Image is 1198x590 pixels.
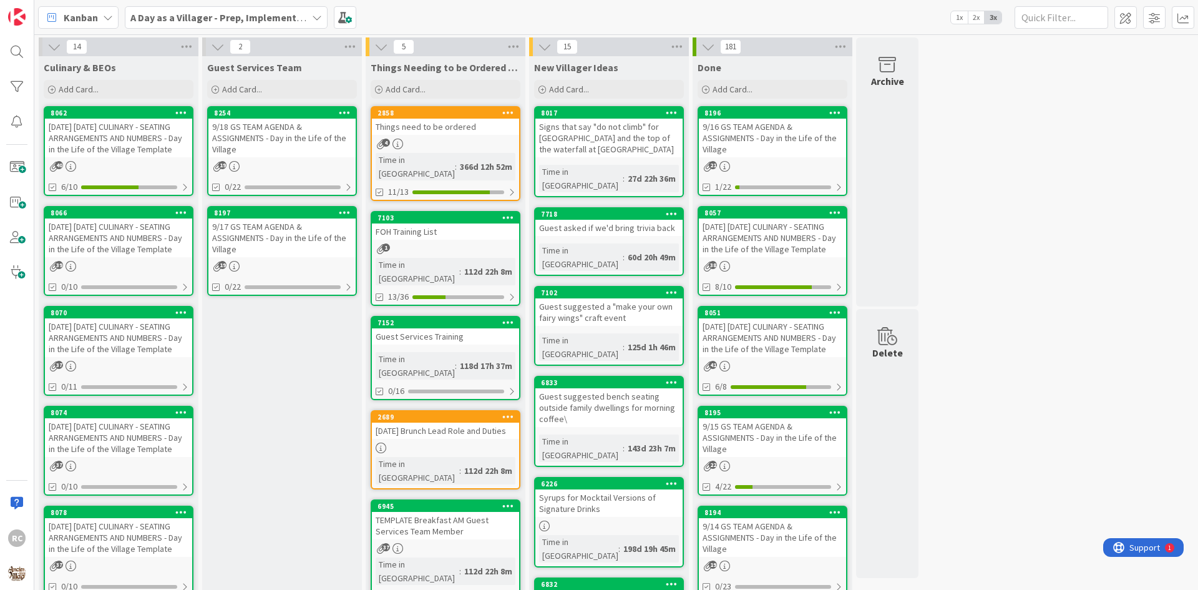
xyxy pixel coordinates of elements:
[8,529,26,547] div: RC
[620,542,679,556] div: 198d 19h 45m
[699,407,846,418] div: 8195
[372,212,519,240] div: 7103FOH Training List
[459,564,461,578] span: :
[535,579,683,590] div: 6832
[541,378,683,387] div: 6833
[699,119,846,157] div: 9/16 GS TEAM AGENDA & ASSIGNMENTS - Day in the Life of the Village
[709,561,717,569] span: 19
[45,518,192,557] div: [DATE] [DATE] CULINARY - SEATING ARRANGEMENTS AND NUMBERS - Day in the Life of the Village Template
[625,340,679,354] div: 125d 1h 46m
[455,160,457,174] span: :
[535,107,683,157] div: 8017Signs that say "do not climb" for [GEOGRAPHIC_DATA] and the top of the waterfall at [GEOGRAPH...
[535,377,683,427] div: 6833Guest suggested bench seating outside family dwellings for morning coffee\
[457,359,515,373] div: 118d 17h 37m
[535,478,683,489] div: 6226
[709,361,717,369] span: 41
[45,307,192,357] div: 8070[DATE] [DATE] CULINARY - SEATING ARRANGEMENTS AND NUMBERS - Day in the Life of the Village Te...
[951,11,968,24] span: 1x
[372,317,519,328] div: 7152
[535,209,683,220] div: 7718
[45,418,192,457] div: [DATE] [DATE] CULINARY - SEATING ARRANGEMENTS AND NUMBERS - Day in the Life of the Village Template
[45,119,192,157] div: [DATE] [DATE] CULINARY - SEATING ARRANGEMENTS AND NUMBERS - Day in the Life of the Village Template
[534,207,684,276] a: 7718Guest asked if we'd bring trivia backTime in [GEOGRAPHIC_DATA]:60d 20h 49m
[44,106,193,196] a: 8062[DATE] [DATE] CULINARY - SEATING ARRANGEMENTS AND NUMBERS - Day in the Life of the Village Te...
[699,518,846,557] div: 9/14 GS TEAM AGENDA & ASSIGNMENTS - Day in the Life of the Village
[45,107,192,119] div: 8062
[541,479,683,488] div: 6226
[372,501,519,512] div: 6945
[1015,6,1108,29] input: Quick Filter...
[985,11,1001,24] span: 3x
[51,308,192,317] div: 8070
[44,206,193,296] a: 8066[DATE] [DATE] CULINARY - SEATING ARRANGEMENTS AND NUMBERS - Day in the Life of the Village Te...
[382,243,390,252] span: 1
[45,107,192,157] div: 8062[DATE] [DATE] CULINARY - SEATING ARRANGEMENTS AND NUMBERS - Day in the Life of the Village Te...
[208,119,356,157] div: 9/18 GS TEAM AGENDA & ASSIGNMENTS - Day in the Life of the Village
[388,385,404,398] span: 0/16
[698,406,847,496] a: 81959/15 GS TEAM AGENDA & ASSIGNMENTS - Day in the Life of the Village4/22
[461,265,515,278] div: 112d 22h 8m
[541,210,683,219] div: 7718
[698,106,847,196] a: 81969/16 GS TEAM AGENDA & ASSIGNMENTS - Day in the Life of the Village1/22
[66,39,87,54] span: 14
[371,61,520,74] span: Things Needing to be Ordered - PUT IN CARD, Don't make new card
[372,512,519,539] div: TEMPLATE Breakfast AM Guest Services Team Member
[549,84,589,95] span: Add Card...
[704,109,846,117] div: 8196
[699,407,846,457] div: 81959/15 GS TEAM AGENDA & ASSIGNMENTS - Day in the Life of the Village
[698,206,847,296] a: 8057[DATE] [DATE] CULINARY - SEATING ARRANGEMENTS AND NUMBERS - Day in the Life of the Village Te...
[720,39,741,54] span: 181
[625,250,679,264] div: 60d 20h 49m
[715,380,727,393] span: 6/8
[44,406,193,496] a: 8074[DATE] [DATE] CULINARY - SEATING ARRANGEMENTS AND NUMBERS - Day in the Life of the Village Te...
[382,543,390,551] span: 37
[535,220,683,236] div: Guest asked if we'd bring trivia back
[541,580,683,589] div: 6832
[541,288,683,297] div: 7102
[699,307,846,357] div: 8051[DATE] [DATE] CULINARY - SEATING ARRANGEMENTS AND NUMBERS - Day in the Life of the Village Te...
[208,207,356,257] div: 81979/17 GS TEAM AGENDA & ASSIGNMENTS - Day in the Life of the Village
[535,287,683,326] div: 7102Guest suggested a "make your own fairy wings" craft event
[55,261,63,269] span: 39
[715,480,731,493] span: 4/22
[45,318,192,357] div: [DATE] [DATE] CULINARY - SEATING ARRANGEMENTS AND NUMBERS - Day in the Life of the Village Template
[45,407,192,418] div: 8074
[218,161,226,169] span: 19
[699,418,846,457] div: 9/15 GS TEAM AGENDA & ASSIGNMENTS - Day in the Life of the Village
[699,307,846,318] div: 8051
[61,380,77,393] span: 0/11
[371,106,520,201] a: 2858Things need to be orderedTime in [GEOGRAPHIC_DATA]:366d 12h 52m11/13
[45,207,192,219] div: 8066
[51,209,192,217] div: 8066
[45,219,192,257] div: [DATE] [DATE] CULINARY - SEATING ARRANGEMENTS AND NUMBERS - Day in the Life of the Village Template
[65,5,68,15] div: 1
[535,489,683,517] div: Syrups for Mocktail Versions of Signature Drinks
[372,107,519,119] div: 2858
[871,74,904,89] div: Archive
[535,377,683,388] div: 6833
[699,107,846,119] div: 8196
[713,84,752,95] span: Add Card...
[207,61,302,74] span: Guest Services Team
[45,507,192,518] div: 8078
[393,39,414,54] span: 5
[61,180,77,194] span: 6/10
[59,84,99,95] span: Add Card...
[372,411,519,439] div: 2689[DATE] Brunch Lead Role and Duties
[51,508,192,517] div: 8078
[51,408,192,417] div: 8074
[539,333,623,361] div: Time in [GEOGRAPHIC_DATA]
[534,286,684,366] a: 7102Guest suggested a "make your own fairy wings" craft eventTime in [GEOGRAPHIC_DATA]:125d 1h 46m
[455,359,457,373] span: :
[61,480,77,493] span: 0/10
[534,477,684,568] a: 6226Syrups for Mocktail Versions of Signature DrinksTime in [GEOGRAPHIC_DATA]:198d 19h 45m
[539,435,623,462] div: Time in [GEOGRAPHIC_DATA]
[699,219,846,257] div: [DATE] [DATE] CULINARY - SEATING ARRANGEMENTS AND NUMBERS - Day in the Life of the Village Template
[704,209,846,217] div: 8057
[872,345,903,360] div: Delete
[372,107,519,135] div: 2858Things need to be ordered
[377,318,519,327] div: 7152
[709,261,717,269] span: 38
[715,280,731,293] span: 8/10
[372,224,519,240] div: FOH Training List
